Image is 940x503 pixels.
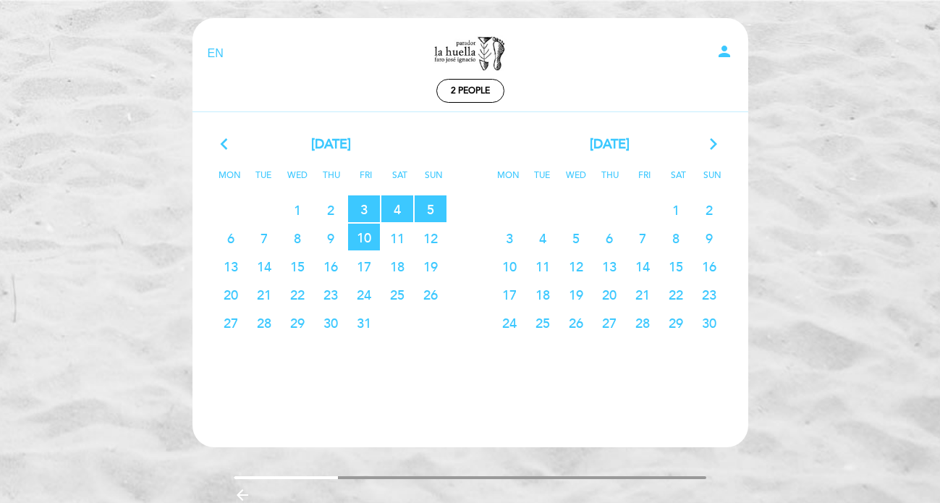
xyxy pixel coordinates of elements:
span: 31 [348,309,380,336]
span: 8 [281,224,313,251]
span: 22 [660,281,692,308]
span: 2 [315,196,347,223]
span: 7 [627,224,659,251]
span: 16 [693,253,725,279]
span: 9 [693,224,725,251]
span: 2 [693,196,725,223]
span: 11 [527,253,559,279]
span: 5 [415,195,446,222]
span: 2 people [451,85,490,96]
span: 25 [527,309,559,336]
i: person [716,43,733,60]
span: 6 [215,224,247,251]
span: 12 [415,224,446,251]
span: 25 [381,281,413,308]
span: 29 [660,309,692,336]
span: 15 [281,253,313,279]
span: 1 [660,196,692,223]
span: Wed [562,168,590,195]
span: 26 [415,281,446,308]
span: 30 [315,309,347,336]
span: 10 [494,253,525,279]
span: 21 [627,281,659,308]
span: Fri [630,168,659,195]
i: arrow_back_ios [221,135,234,154]
span: Sun [698,168,727,195]
span: Wed [283,168,312,195]
span: 20 [215,281,247,308]
span: 18 [381,253,413,279]
span: Tue [249,168,278,195]
span: Sat [385,168,414,195]
span: 29 [281,309,313,336]
span: 16 [315,253,347,279]
span: 7 [248,224,280,251]
span: 3 [348,195,380,222]
span: 4 [381,195,413,222]
span: 27 [215,309,247,336]
span: 19 [560,281,592,308]
span: Sat [664,168,693,195]
span: Tue [528,168,556,195]
span: 10 [348,224,380,250]
span: 4 [527,224,559,251]
button: person [716,43,733,65]
span: 13 [593,253,625,279]
span: Thu [596,168,624,195]
span: Mon [215,168,244,195]
span: Sun [419,168,448,195]
span: 5 [560,224,592,251]
span: 26 [560,309,592,336]
span: Thu [317,168,346,195]
span: 28 [248,309,280,336]
span: 14 [248,253,280,279]
span: 17 [348,253,380,279]
span: 15 [660,253,692,279]
span: 9 [315,224,347,251]
span: 8 [660,224,692,251]
span: 24 [348,281,380,308]
span: 20 [593,281,625,308]
span: 23 [315,281,347,308]
span: 24 [494,309,525,336]
span: 27 [593,309,625,336]
span: Fri [351,168,380,195]
span: 21 [248,281,280,308]
span: 18 [527,281,559,308]
span: 23 [693,281,725,308]
span: 19 [415,253,446,279]
span: 14 [627,253,659,279]
span: 6 [593,224,625,251]
span: 3 [494,224,525,251]
span: [DATE] [311,135,351,154]
span: 28 [627,309,659,336]
a: Parador La Huella [380,34,561,74]
span: Mon [494,168,522,195]
span: 30 [693,309,725,336]
span: 13 [215,253,247,279]
span: 1 [281,196,313,223]
i: arrow_forward_ios [707,135,720,154]
span: 11 [381,224,413,251]
span: 12 [560,253,592,279]
span: 22 [281,281,313,308]
span: 17 [494,281,525,308]
span: [DATE] [590,135,630,154]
